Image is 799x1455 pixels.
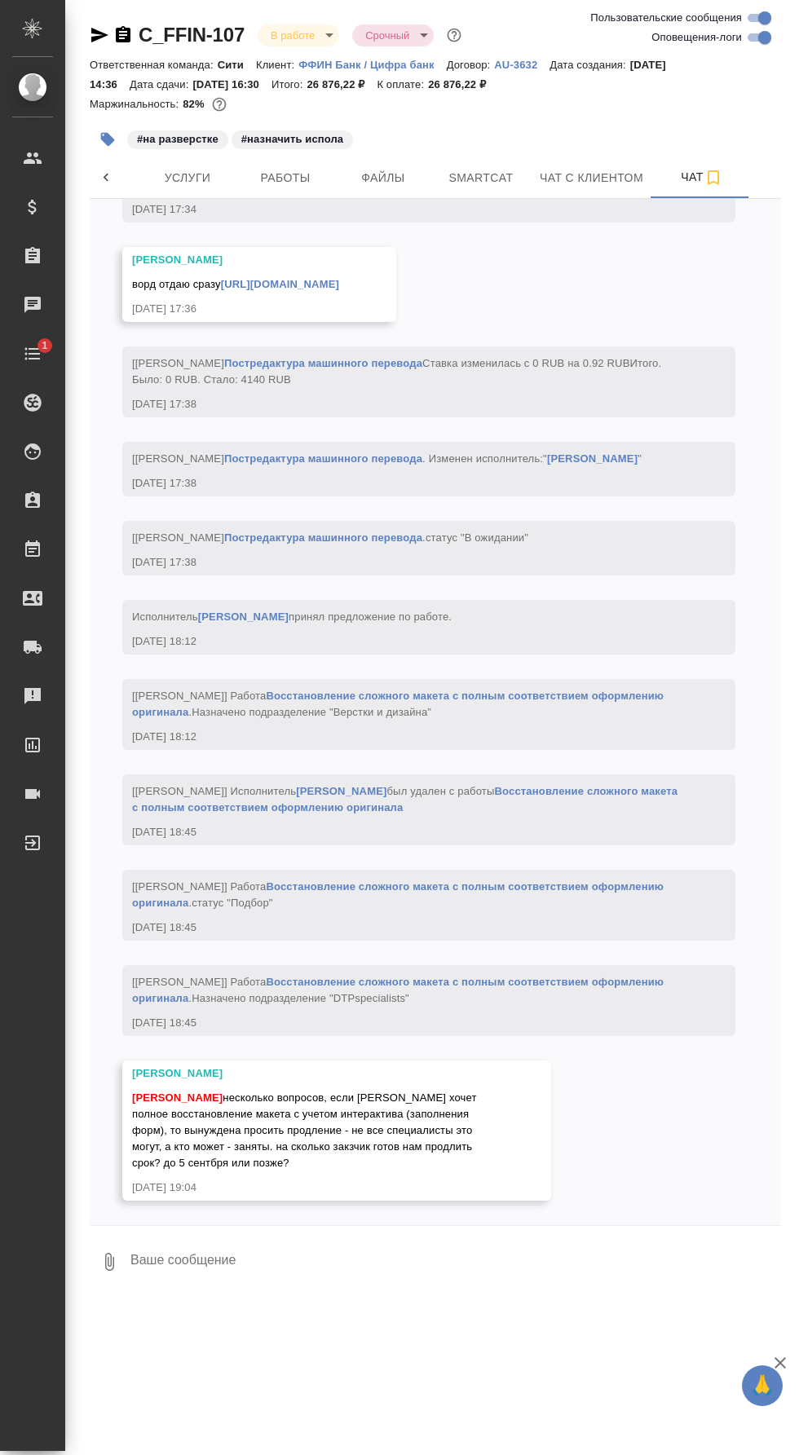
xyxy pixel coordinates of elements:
p: Клиент: [256,59,298,71]
button: Скопировать ссылку [113,25,133,45]
div: [DATE] 18:45 [132,1015,678,1031]
a: ФФИН Банк / Цифра банк [298,57,446,71]
button: 🙏 [742,1365,783,1406]
span: Назначено подразделение "DTPspecialists" [192,992,409,1004]
span: Назначено подразделение "Верстки и дизайна" [192,706,431,718]
span: [[PERSON_NAME]] Исполнитель был удален с работы [132,785,681,813]
svg: Подписаться [704,168,723,187]
p: Маржинальность: [90,98,183,110]
a: C_FFIN-107 [139,24,245,46]
p: Дата сдачи: [130,78,192,90]
span: ворд отдаю сразу [132,278,339,290]
p: #назначить испола [241,131,343,148]
span: " " [543,452,642,465]
span: статус "Подбор" [192,897,272,909]
span: Чат [663,167,741,187]
span: Smartcat [442,168,520,188]
span: [[PERSON_NAME]] Работа . [132,880,667,909]
p: Дата создания: [550,59,629,71]
div: [DATE] 18:45 [132,919,678,936]
p: К оплате: [377,78,428,90]
span: Оповещения-логи [651,29,742,46]
span: несколько вопросов, если [PERSON_NAME] хочет полное восстановление макета с учетом интерактива (з... [132,1091,479,1169]
a: [URL][DOMAIN_NAME] [221,278,339,290]
a: Постредактура машинного перевода [224,357,422,369]
button: Добавить тэг [90,121,126,157]
span: Работы [246,168,324,188]
div: [PERSON_NAME] [132,1065,494,1082]
a: 1 [4,333,61,374]
div: [PERSON_NAME] [132,252,339,268]
span: Услуги [148,168,227,188]
a: Постредактура машинного перевода [224,531,422,544]
div: [DATE] 19:04 [132,1179,494,1196]
a: Постредактура машинного перевода [224,452,422,465]
span: [[PERSON_NAME]] Работа . [132,690,667,718]
p: Ответственная команда: [90,59,218,71]
a: AU-3632 [494,57,550,71]
a: Восстановление сложного макета с полным соответствием оформлению оригинала [132,880,667,909]
span: [[PERSON_NAME] Ставка изменилась с 0 RUB на 0.92 RUB [132,357,664,386]
div: [DATE] 18:45 [132,824,678,840]
p: #на разверстке [137,131,219,148]
p: [DATE] 16:30 [192,78,271,90]
span: статус "В ожидании" [426,531,528,544]
button: В работе [266,29,320,42]
span: Пользовательские сообщения [590,10,742,26]
div: В работе [258,24,339,46]
a: Восстановление сложного макета с полным соответствием оформлению оригинала [132,690,667,718]
span: на разверстке [126,131,230,145]
span: Исполнитель принял предложение по работе . [132,611,452,623]
span: [[PERSON_NAME] . Изменен исполнитель: [132,452,642,465]
div: [DATE] 17:34 [132,201,678,218]
span: 🙏 [748,1369,776,1403]
p: Договор: [447,59,495,71]
a: [PERSON_NAME] [296,785,386,797]
div: [DATE] 18:12 [132,729,678,745]
div: [DATE] 18:12 [132,633,678,650]
span: назначить испола [230,131,355,145]
button: Доп статусы указывают на важность/срочность заказа [444,24,465,46]
div: [DATE] 17:36 [132,301,339,317]
button: Скопировать ссылку для ЯМессенджера [90,25,109,45]
button: Срочный [360,29,414,42]
span: [[PERSON_NAME]] Работа . [132,976,667,1004]
span: [PERSON_NAME] [132,1091,223,1104]
span: Чат с клиентом [540,168,643,188]
p: 26 876,22 ₽ [428,78,498,90]
div: В работе [352,24,434,46]
div: [DATE] 17:38 [132,396,678,412]
p: AU-3632 [494,59,550,71]
a: [PERSON_NAME] [547,452,638,465]
a: Восстановление сложного макета с полным соответствием оформлению оригинала [132,976,667,1004]
a: [PERSON_NAME] [198,611,289,623]
span: 1 [32,337,57,354]
p: 82% [183,98,208,110]
p: Сити [218,59,256,71]
p: 26 876,22 ₽ [307,78,377,90]
div: [DATE] 17:38 [132,475,678,492]
p: Итого: [271,78,307,90]
div: [DATE] 17:38 [132,554,678,571]
span: [[PERSON_NAME] . [132,531,528,544]
button: 4140.00 RUB; [209,94,230,115]
p: ФФИН Банк / Цифра банк [298,59,446,71]
span: Файлы [344,168,422,188]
